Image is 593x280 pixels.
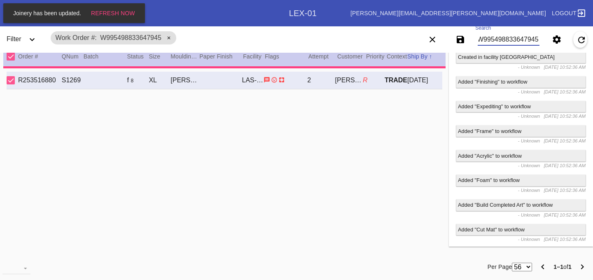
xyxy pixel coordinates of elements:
div: LEX-01 [289,9,317,18]
div: Added "Build Completed Art" to workflow [456,199,586,211]
span: Size [149,53,160,60]
b: 1–1 [553,264,563,270]
div: Added "Cut Mat" to workflow [456,224,586,236]
div: [PERSON_NAME] Slim / White [170,77,198,84]
span: [DATE] 10:52:36 AM [544,114,586,119]
span: [DATE] 10:52:36 AM [544,212,586,217]
div: FilterExpand [3,28,46,51]
div: Moulding / Mat [170,51,199,61]
span: Work Order # [56,34,97,41]
span: Has instructions from customer. Has instructions from business. [264,76,270,83]
div: Context [387,51,407,61]
span: [DATE] 10:52:36 AM [544,138,586,143]
div: Added "Frame" to workflow [456,125,586,137]
div: Batch [84,51,127,61]
span: [DATE] 10:52:36 AM [544,237,586,242]
span: - Unknown [518,89,540,94]
span: - Unknown [518,65,540,70]
button: Next Page [574,259,591,275]
div: QNum [62,51,84,61]
span: R [363,77,368,84]
button: Previous Page [535,259,551,275]
span: 8 workflow steps remaining [131,78,133,84]
div: Status [127,51,149,61]
span: - Unknown [518,237,540,242]
span: Filter [7,35,21,42]
span: Priority [366,53,385,60]
button: Clear filters [424,31,441,48]
ng-md-icon: Clear filters [427,39,437,46]
div: Attempt [308,51,337,61]
span: [DATE] 10:52:36 AM [544,89,586,94]
div: S1269 [62,77,84,84]
div: XL [149,77,170,84]
div: [PERSON_NAME] [335,77,363,84]
button: Expand [24,31,40,48]
div: Added "Acrylic" to workflow [456,150,586,161]
span: Surface Float [278,76,285,83]
div: Ship By ↑ [407,51,442,61]
button: Save filters [452,31,469,48]
div: Created in facility [GEOGRAPHIC_DATA] [456,51,586,63]
a: [PERSON_NAME][EMAIL_ADDRESS][PERSON_NAME][DOMAIN_NAME] [350,10,546,16]
div: R253516880 [18,77,62,84]
span: - Unknown [518,212,540,217]
span: - Unknown [518,114,540,119]
span: - Unknown [518,163,540,168]
span: Joinery has been updated. [11,10,84,16]
div: Order # [18,51,62,61]
button: Refresh Now [89,6,138,21]
button: Settings [549,31,565,48]
md-checkbox: Select Work Order [7,75,19,86]
div: [DATE] [407,77,442,84]
b: 1 [568,264,572,270]
md-checkbox: Select All [7,50,19,63]
span: Factory Arrived [127,77,128,84]
button: Refresh [573,31,587,48]
label: Per Page [488,262,512,272]
span: Logout [552,10,577,16]
div: 2 [307,77,335,84]
div: Customer [337,51,366,61]
span: [DATE] 10:52:36 AM [544,65,586,70]
div: LAS-01 [242,77,264,84]
div: Facility [243,51,265,61]
span: ↑ [429,53,432,60]
span: return [271,76,278,83]
span: - Unknown [518,138,540,143]
a: Logout [549,6,586,21]
span: 8 [131,78,133,84]
div: Added "Expediting" to workflow [456,101,586,112]
div: Size [149,51,170,61]
div: Added "Foam" to workflow [456,175,586,186]
span: [DATE] 10:52:36 AM [544,188,586,193]
span: [DATE] 10:52:36 AM [544,163,586,168]
div: Flags [265,51,308,61]
md-select: download-file: Download... [2,262,30,274]
span: Refresh Now [91,10,135,16]
span: W995498833647945 [100,34,161,41]
div: of [553,262,572,272]
div: Select Work OrderR253516880S1269Factory Arrived 8 workflow steps remainingXL[PERSON_NAME] Slim / ... [7,72,442,89]
span: Ship By [407,53,427,60]
div: Work OrdersExpand [19,5,289,21]
div: Added "Finishing" to workflow [456,76,586,88]
span: - Unknown [518,188,540,193]
span: f [127,77,128,84]
div: Paper Finish [199,51,243,61]
strong: TRADE [385,77,407,84]
div: Priority [366,51,387,61]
